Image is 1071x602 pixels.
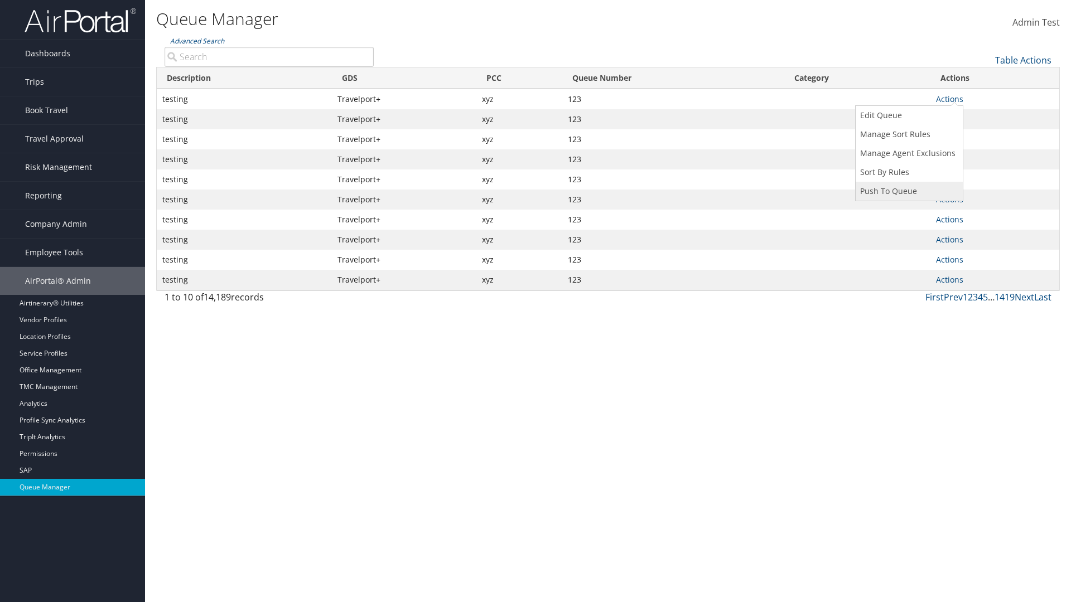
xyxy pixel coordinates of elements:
[332,109,476,129] td: Travelport+
[936,254,963,265] a: Actions
[1012,6,1060,40] a: Admin Test
[856,182,960,201] a: Push To Queue
[562,149,784,169] td: 123
[476,270,562,290] td: xyz
[476,109,562,129] td: xyz
[856,125,960,144] a: Manage Sort Rules
[332,129,476,149] td: Travelport+
[157,149,332,169] td: testing
[332,89,476,109] td: Travelport+
[856,144,960,163] a: Manage Agent Exclusions
[968,291,973,303] a: 2
[170,36,224,46] a: Advanced Search
[25,267,91,295] span: AirPortal® Admin
[332,169,476,190] td: Travelport+
[476,169,562,190] td: xyz
[476,89,562,109] td: xyz
[995,54,1051,66] a: Table Actions
[978,291,983,303] a: 4
[25,68,44,96] span: Trips
[157,190,332,210] td: testing
[1034,291,1051,303] a: Last
[1015,291,1034,303] a: Next
[995,291,1015,303] a: 1419
[476,250,562,270] td: xyz
[157,270,332,290] td: testing
[332,250,476,270] td: Travelport+
[332,190,476,210] td: Travelport+
[562,230,784,250] td: 123
[165,290,374,309] div: 1 to 10 of records
[25,125,84,153] span: Travel Approval
[157,250,332,270] td: testing
[562,109,784,129] td: 123
[157,109,332,129] td: testing
[562,270,784,290] td: 123
[856,106,960,125] a: Edit Queue
[332,67,476,89] th: GDS: activate to sort column ascending
[25,153,92,181] span: Risk Management
[562,250,784,270] td: 123
[936,274,963,285] a: Actions
[157,67,332,89] th: Description: activate to sort column ascending
[562,89,784,109] td: 123
[476,210,562,230] td: xyz
[157,89,332,109] td: testing
[1012,16,1060,28] span: Admin Test
[983,291,988,303] a: 5
[204,291,231,303] span: 14,189
[925,291,944,303] a: First
[165,47,374,67] input: Advanced Search
[562,210,784,230] td: 123
[332,149,476,169] td: Travelport+
[332,230,476,250] td: Travelport+
[936,234,963,245] a: Actions
[936,94,963,104] a: Actions
[25,40,70,67] span: Dashboards
[157,129,332,149] td: testing
[25,7,136,33] img: airportal-logo.png
[25,96,68,124] span: Book Travel
[973,291,978,303] a: 3
[332,270,476,290] td: Travelport+
[856,163,960,182] a: Sort Using Queue's Rules
[25,210,87,238] span: Company Admin
[476,129,562,149] td: xyz
[562,129,784,149] td: 123
[476,190,562,210] td: xyz
[476,67,562,89] th: PCC: activate to sort column ascending
[988,291,995,303] span: …
[476,149,562,169] td: xyz
[562,169,784,190] td: 123
[944,291,963,303] a: Prev
[476,230,562,250] td: xyz
[562,190,784,210] td: 123
[784,67,930,89] th: Category: activate to sort column ascending
[25,182,62,210] span: Reporting
[25,239,83,266] span: Employee Tools
[156,7,759,31] h1: Queue Manager
[930,67,1059,89] th: Actions
[157,169,332,190] td: testing
[562,67,784,89] th: Queue Number: activate to sort column ascending
[963,291,968,303] a: 1
[157,230,332,250] td: testing
[936,214,963,225] a: Actions
[157,210,332,230] td: testing
[332,210,476,230] td: Travelport+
